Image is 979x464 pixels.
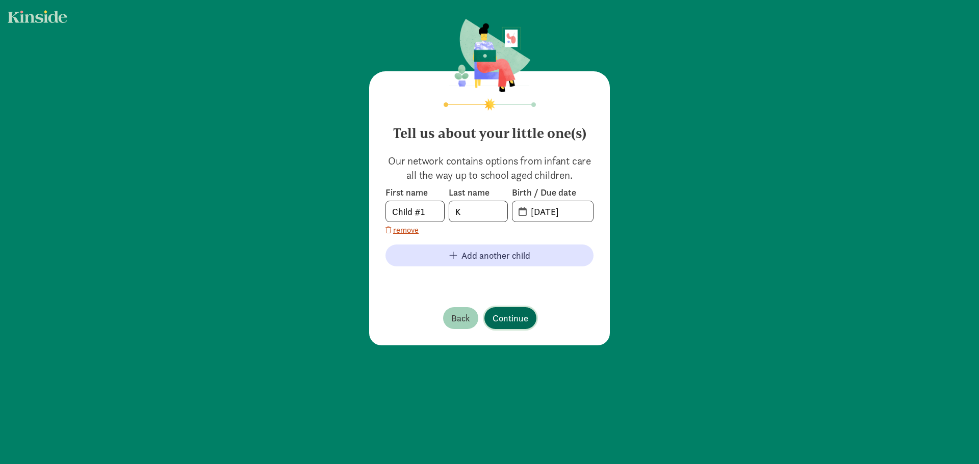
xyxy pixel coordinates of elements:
[493,311,528,325] span: Continue
[385,244,594,266] button: Add another child
[385,224,419,236] button: remove
[385,117,594,142] h4: Tell us about your little one(s)
[385,186,445,199] label: First name
[451,311,470,325] span: Back
[512,186,594,199] label: Birth / Due date
[484,307,536,329] button: Continue
[449,186,508,199] label: Last name
[443,307,478,329] button: Back
[461,249,530,262] span: Add another child
[393,224,419,236] span: remove
[385,154,594,182] p: Our network contains options from infant care all the way up to school aged children.
[525,201,593,222] input: MM-DD-YYYY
